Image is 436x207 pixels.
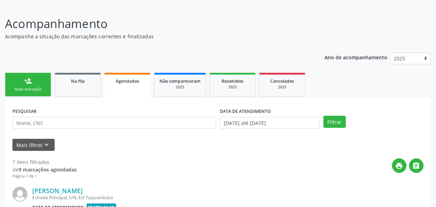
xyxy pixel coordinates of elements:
[220,106,271,117] label: DATA DE ATENDIMENTO
[12,139,55,151] button: Mais filtroskeyboard_arrow_down
[12,106,37,117] label: PESQUISAR
[392,158,407,173] button: print
[222,78,244,84] span: Resolvidos
[409,158,424,173] button: 
[12,173,77,179] div: Página 1 de 1
[159,85,201,90] div: 2025
[215,85,250,90] div: 2025
[325,53,387,61] p: Ano de acompanhamento
[43,141,51,149] i: keyboard_arrow_down
[12,158,77,166] div: 7 itens filtrados
[18,166,77,173] strong: 9 marcações agendadas
[396,162,403,170] i: print
[265,85,300,90] div: 2025
[5,15,303,33] p: Acompanhamento
[323,116,346,128] button: Filtrar
[159,78,201,84] span: Não compareceram
[271,78,294,84] span: Cancelados
[24,77,32,85] div: person_add
[5,33,303,40] p: Acompanhe a situação das marcações correntes e finalizadas
[12,117,216,129] input: Nome, CNS
[71,78,85,84] span: Na fila
[12,166,77,173] div: de
[413,162,420,170] i: 
[10,87,46,92] div: Nova marcação
[220,117,320,129] input: Selecione um intervalo
[116,78,139,84] span: Agendados
[32,187,83,195] a: [PERSON_NAME]
[32,195,317,201] div: Estrada Principal, S/N, Esf Tuquanduba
